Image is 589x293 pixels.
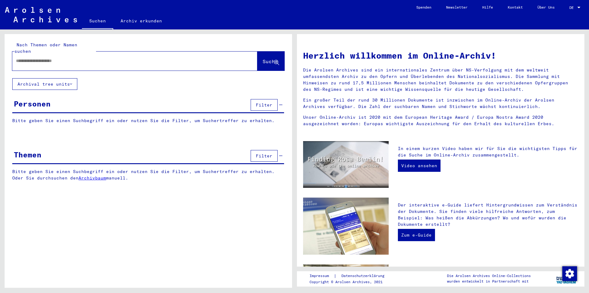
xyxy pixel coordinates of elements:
p: Bitte geben Sie einen Suchbegriff ein oder nutzen Sie die Filter, um Suchertreffer zu erhalten. [12,118,284,124]
span: Suche [263,58,278,64]
button: Filter [251,99,278,111]
img: video.jpg [303,141,389,188]
a: Zum e-Guide [398,229,435,241]
p: In einem kurzen Video haben wir für Sie die wichtigsten Tipps für die Suche im Online-Archiv zusa... [398,145,578,158]
p: wurden entwickelt in Partnerschaft mit [447,279,531,284]
span: DE [569,6,576,10]
p: Copyright © Arolsen Archives, 2021 [310,279,392,285]
a: Archiv erkunden [113,13,169,28]
span: Filter [256,102,272,108]
div: | [310,273,392,279]
h1: Herzlich willkommen im Online-Archiv! [303,49,578,62]
img: yv_logo.png [555,271,578,286]
a: Archivbaum [79,175,106,181]
div: Personen [14,98,51,109]
img: eguide.jpg [303,198,389,255]
a: Impressum [310,273,334,279]
p: Die Arolsen Archives sind ein internationales Zentrum über NS-Verfolgung mit dem weltweit umfasse... [303,67,578,93]
div: Themen [14,149,41,160]
a: Suchen [82,13,113,29]
p: Die Arolsen Archives Online-Collections [447,273,531,279]
button: Archival tree units [12,78,77,90]
span: Filter [256,153,272,159]
img: Zustimmung ändern [562,266,577,281]
p: Bitte geben Sie einen Suchbegriff ein oder nutzen Sie die Filter, um Suchertreffer zu erhalten. O... [12,168,284,181]
img: Arolsen_neg.svg [5,7,77,22]
a: Datenschutzerklärung [337,273,392,279]
button: Suche [257,52,284,71]
p: Der interaktive e-Guide liefert Hintergrundwissen zum Verständnis der Dokumente. Sie finden viele... [398,202,578,228]
p: Ein großer Teil der rund 30 Millionen Dokumente ist inzwischen im Online-Archiv der Arolsen Archi... [303,97,578,110]
p: Unser Online-Archiv ist 2020 mit dem European Heritage Award / Europa Nostra Award 2020 ausgezeic... [303,114,578,127]
button: Filter [251,150,278,162]
a: Video ansehen [398,160,441,172]
mat-label: Nach Themen oder Namen suchen [14,42,77,54]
